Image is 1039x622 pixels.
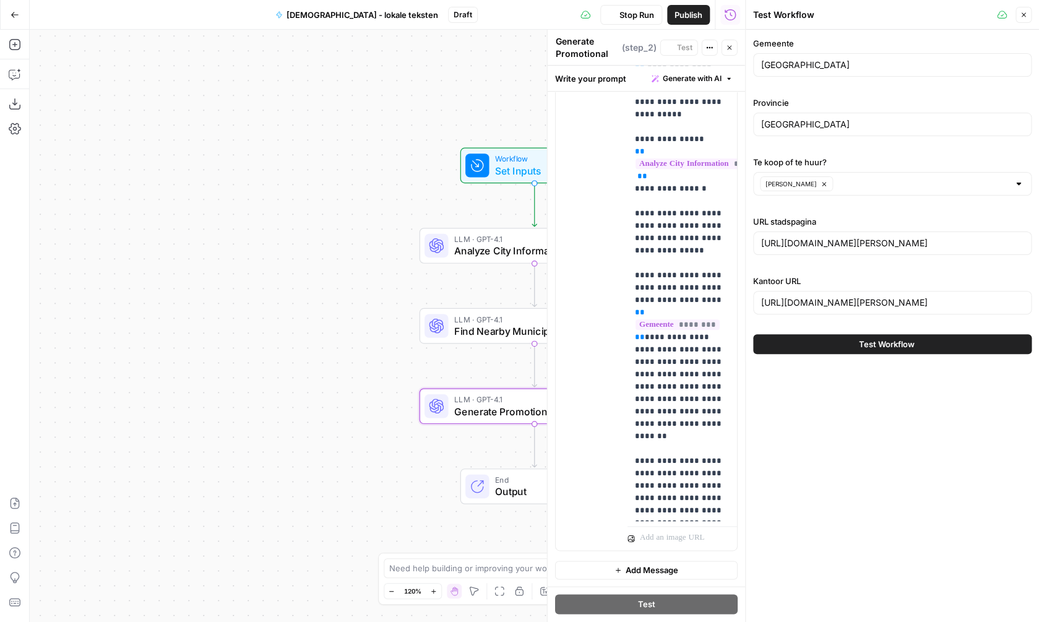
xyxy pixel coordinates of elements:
label: Gemeente [753,37,1032,50]
g: Edge from step_2 to end [532,424,537,467]
span: Stop Run [619,9,654,21]
button: Add Message [555,561,738,579]
span: Test Workflow [859,338,915,350]
span: Test [677,42,692,53]
g: Edge from step_3 to step_2 [532,343,537,387]
button: Generate with AI [647,71,738,87]
label: Provincie [753,97,1032,109]
span: Generate with AI [663,73,722,84]
span: Add Message [626,564,678,576]
span: Find Nearby Municipalities [454,324,609,339]
g: Edge from step_1 to step_3 [532,264,537,307]
textarea: Generate Promotional Text [556,35,619,72]
span: LLM · GPT-4.1 [454,233,610,245]
span: 120% [404,586,421,596]
span: LLM · GPT-4.1 [454,313,609,325]
span: Analyze City Information [454,243,610,258]
label: Kantoor URL [753,275,1032,287]
label: URL stadspagina [753,215,1032,228]
g: Edge from start to step_1 [532,183,537,227]
span: ( step_2 ) [622,41,657,54]
button: Stop Run [600,5,662,25]
button: Test [660,40,698,56]
span: [DEMOGRAPHIC_DATA] - lokale teksten [287,9,438,21]
span: LLM · GPT-4.1 [454,394,609,405]
span: Draft [454,9,472,20]
span: Publish [675,9,702,21]
div: WorkflowSet InputsInputs [420,148,650,184]
div: LLM · GPT-4.1Generate Promotional TextStep 2 [420,388,650,424]
div: user [556,17,618,550]
span: Generate Promotional Text [454,404,609,419]
label: Te koop of te huur? [753,156,1032,168]
span: Test [637,598,655,611]
span: Workflow [495,153,569,165]
span: Set Inputs [495,163,569,178]
span: [PERSON_NAME] [765,179,817,189]
button: Publish [667,5,710,25]
div: Write your prompt [548,66,745,91]
span: Output [495,484,596,499]
span: End [495,473,596,485]
button: [DEMOGRAPHIC_DATA] - lokale teksten [268,5,446,25]
button: Test [555,595,738,615]
div: LLM · GPT-4.1Find Nearby MunicipalitiesStep 3 [420,308,650,344]
button: Test Workflow [753,334,1032,354]
div: EndOutput [420,469,650,504]
button: [PERSON_NAME] [760,176,833,191]
div: LLM · GPT-4.1Analyze City InformationStep 1 [420,228,650,264]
